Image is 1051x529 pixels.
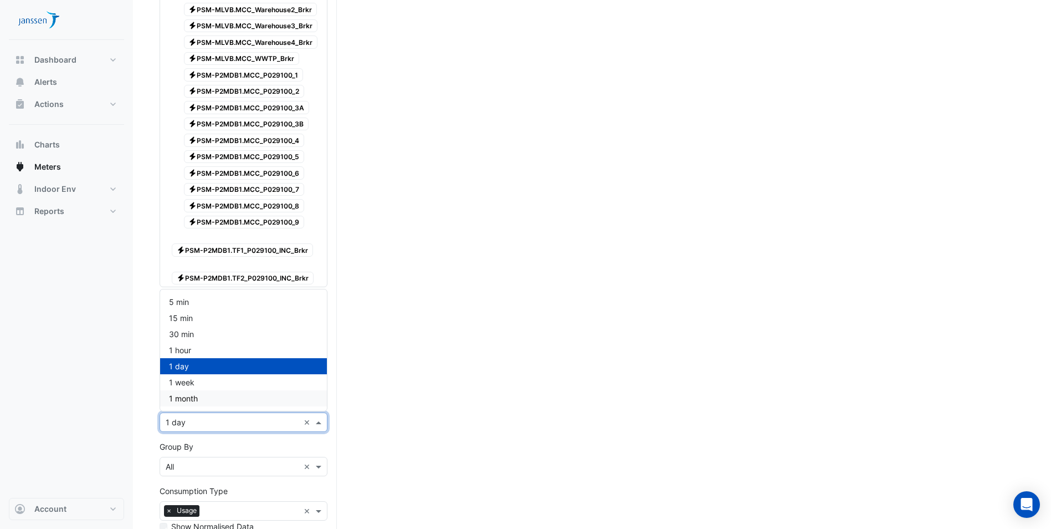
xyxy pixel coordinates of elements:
[188,5,197,13] fa-icon: Electricity
[14,206,25,217] app-icon: Reports
[304,505,313,517] span: Clear
[184,3,317,16] span: PSM-MLVB.MCC_Warehouse2_Brkr
[188,87,197,95] fa-icon: Electricity
[160,287,210,297] button: Select Reportable
[9,178,124,200] button: Indoor Env
[304,461,313,472] span: Clear
[14,161,25,172] app-icon: Meters
[169,362,189,371] span: 1 day
[184,134,305,147] span: PSM-P2MDB1.MCC_P029100_4
[184,68,304,82] span: PSM-P2MDB1.MCC_P029100_1
[34,99,64,110] span: Actions
[188,136,197,144] fa-icon: Electricity
[14,77,25,88] app-icon: Alerts
[188,103,197,111] fa-icon: Electricity
[34,139,60,150] span: Charts
[169,345,191,355] span: 1 hour
[188,185,197,194] fa-icon: Electricity
[188,169,197,177] fa-icon: Electricity
[9,49,124,71] button: Dashboard
[9,498,124,520] button: Account
[184,150,305,164] span: PSM-P2MDB1.MCC_P029100_5
[304,416,313,428] span: Clear
[13,9,63,31] img: Company Logo
[34,77,57,88] span: Alerts
[14,139,25,150] app-icon: Charts
[9,200,124,222] button: Reports
[177,246,185,254] fa-icon: Electricity
[164,505,174,516] span: ×
[188,54,197,63] fa-icon: Electricity
[9,134,124,156] button: Charts
[160,289,327,411] div: Options List
[1013,491,1040,518] div: Open Intercom Messenger
[184,118,309,131] span: PSM-P2MDB1.MCC_P029100_3B
[14,184,25,195] app-icon: Indoor Env
[169,313,193,323] span: 15 min
[184,101,310,114] span: PSM-P2MDB1.MCC_P029100_3A
[174,505,199,516] span: Usage
[160,441,193,452] label: Group By
[184,199,305,212] span: PSM-P2MDB1.MCC_P029100_8
[160,485,228,497] label: Consumption Type
[184,166,305,180] span: PSM-P2MDB1.MCC_P029100_6
[184,52,300,65] span: PSM-MLVB.MCC_WWTP_Brkr
[34,184,76,195] span: Indoor Env
[217,287,250,297] button: Select None
[9,71,124,93] button: Alerts
[169,394,198,403] span: 1 month
[184,183,305,196] span: PSM-P2MDB1.MCC_P029100_7
[169,378,194,387] span: 1 week
[184,19,318,33] span: PSM-MLVB.MCC_Warehouse3_Brkr
[34,161,61,172] span: Meters
[172,243,313,257] span: PSM-P2MDB1.TF1_P029100_INC_Brkr
[14,99,25,110] app-icon: Actions
[169,329,194,339] span: 30 min
[188,22,197,30] fa-icon: Electricity
[9,156,124,178] button: Meters
[188,152,197,161] fa-icon: Electricity
[34,503,66,515] span: Account
[184,35,318,49] span: PSM-MLVB.MCC_Warehouse4_Brkr
[34,206,64,217] span: Reports
[188,120,197,128] fa-icon: Electricity
[177,274,185,282] fa-icon: Electricity
[169,297,189,307] span: 5 min
[184,85,305,98] span: PSM-P2MDB1.MCC_P029100_2
[184,216,305,229] span: PSM-P2MDB1.MCC_P029100_9
[188,218,197,226] fa-icon: Electricity
[188,70,197,79] fa-icon: Electricity
[188,201,197,210] fa-icon: Electricity
[160,289,210,296] small: Select Reportable
[188,38,197,46] fa-icon: Electricity
[172,272,314,285] span: PSM-P2MDB1.TF2_P029100_INC_Brkr
[34,54,76,65] span: Dashboard
[14,54,25,65] app-icon: Dashboard
[9,93,124,115] button: Actions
